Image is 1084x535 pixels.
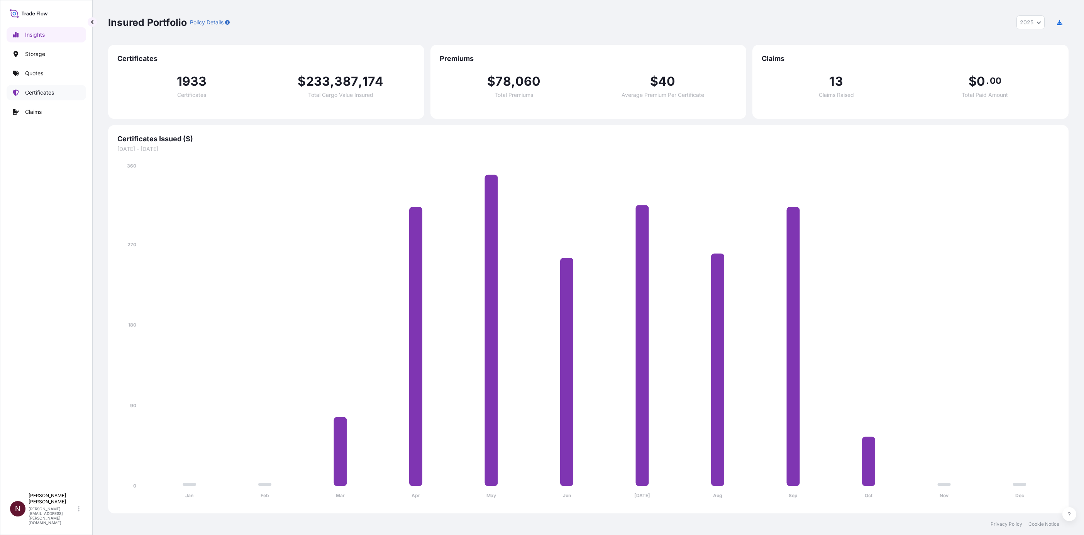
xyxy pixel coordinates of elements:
span: 1933 [177,75,207,88]
span: 78 [495,75,511,88]
tspan: Sep [789,493,798,498]
tspan: Mar [336,493,345,498]
span: Average Premium Per Certificate [622,92,704,98]
p: Quotes [25,69,43,77]
span: $ [298,75,306,88]
tspan: [DATE] [634,493,650,498]
span: $ [650,75,658,88]
a: Certificates [7,85,86,100]
span: 174 [362,75,383,88]
tspan: Nov [940,493,949,498]
tspan: 360 [127,163,136,169]
span: Certificates [177,92,206,98]
span: 13 [829,75,843,88]
p: Certificates [25,89,54,97]
tspan: 0 [133,483,136,489]
tspan: Aug [713,493,722,498]
span: 2025 [1020,19,1033,26]
span: $ [487,75,495,88]
span: $ [969,75,977,88]
p: [PERSON_NAME][EMAIL_ADDRESS][PERSON_NAME][DOMAIN_NAME] [29,506,76,525]
p: Insured Portfolio [108,16,187,29]
tspan: Jun [563,493,571,498]
p: Policy Details [190,19,224,26]
a: Insights [7,27,86,42]
tspan: Dec [1015,493,1024,498]
tspan: Oct [865,493,873,498]
p: Claims [25,108,42,116]
tspan: Feb [261,493,269,498]
p: Insights [25,31,45,39]
span: 0 [977,75,985,88]
span: Premiums [440,54,737,63]
span: 233 [306,75,330,88]
tspan: Apr [412,493,420,498]
span: , [511,75,515,88]
span: . [986,78,989,84]
span: Total Cargo Value Insured [308,92,373,98]
a: Privacy Policy [991,521,1022,527]
a: Storage [7,46,86,62]
span: N [15,505,20,513]
a: Claims [7,104,86,120]
span: 387 [334,75,358,88]
span: , [330,75,334,88]
a: Cookie Notice [1028,521,1059,527]
span: Claims Raised [819,92,854,98]
p: Storage [25,50,45,58]
tspan: May [486,493,496,498]
span: , [358,75,362,88]
span: Certificates Issued ($) [117,134,1059,144]
a: Quotes [7,66,86,81]
button: Year Selector [1016,15,1045,29]
span: [DATE] - [DATE] [117,145,1059,153]
span: Total Paid Amount [962,92,1008,98]
span: 00 [990,78,1001,84]
span: 40 [658,75,675,88]
span: Claims [762,54,1059,63]
tspan: Jan [185,493,193,498]
p: [PERSON_NAME] [PERSON_NAME] [29,493,76,505]
tspan: 90 [130,403,136,408]
tspan: 180 [128,322,136,328]
span: Certificates [117,54,415,63]
span: Total Premiums [495,92,533,98]
span: 060 [515,75,541,88]
tspan: 270 [127,242,136,247]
